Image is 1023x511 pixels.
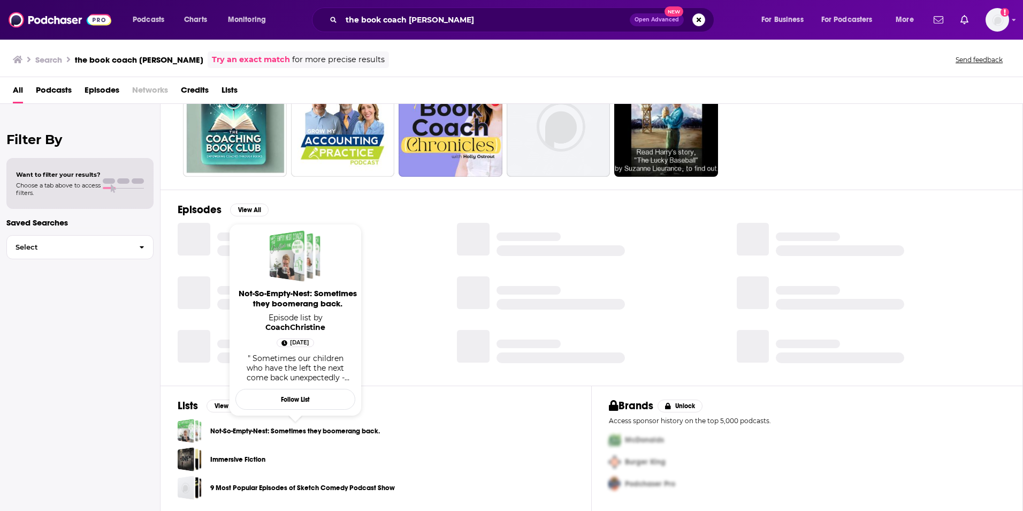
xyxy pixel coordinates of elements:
a: Try an exact match [212,54,290,66]
a: 9 Most Popular Episodes of Sketch Comedy Podcast Show [178,476,202,500]
a: Show notifications dropdown [956,11,973,29]
a: 55 [291,73,395,177]
button: Show profile menu [986,8,1009,32]
a: 44 [830,73,934,177]
span: Monitoring [228,12,266,27]
span: New [665,6,684,17]
button: open menu [125,11,178,28]
a: Feb 12th, 2025 [277,339,314,347]
a: Charts [177,11,213,28]
h2: Lists [178,399,198,412]
button: open menu [220,11,280,28]
span: [DATE] [290,337,309,348]
a: ListsView All [178,399,245,412]
span: for more precise results [292,54,385,66]
span: Podcasts [133,12,164,27]
a: Show notifications dropdown [929,11,948,29]
svg: Add a profile image [1001,8,1009,17]
img: First Pro Logo [605,429,625,451]
span: Open Advanced [635,17,679,22]
a: Not-So-Empty-Nest: Sometimes they boomerang back. [210,425,380,437]
span: Select [7,244,131,251]
img: Second Pro Logo [605,451,625,473]
button: open menu [814,11,888,28]
img: Third Pro Logo [605,473,625,495]
input: Search podcasts, credits, & more... [341,11,630,28]
span: Charts [184,12,207,27]
span: Networks [132,81,168,103]
button: Send feedback [952,55,1006,64]
a: Not-So-Empty-Nest: Sometimes they boomerang back. [270,230,321,282]
button: View All [207,400,245,412]
h3: the book coach [PERSON_NAME] [75,55,203,65]
button: Open AdvancedNew [630,13,684,26]
img: Podchaser - Follow, Share and Rate Podcasts [9,10,111,30]
button: Follow List [235,389,355,410]
span: Logged in as SusanHershberg [986,8,1009,32]
img: User Profile [986,8,1009,32]
span: Episode list by [235,313,355,332]
p: Access sponsor history on the top 5,000 podcasts. [609,417,1005,425]
a: Episodes [85,81,119,103]
h2: Brands [609,399,653,412]
span: For Podcasters [821,12,873,27]
a: Not-So-Empty-Nest: Sometimes they boomerang back. [178,419,202,443]
h3: Search [35,55,62,65]
div: Search podcasts, credits, & more... [322,7,724,32]
button: Select [6,235,154,259]
span: Want to filter your results? [16,171,101,178]
span: Burger King [625,457,666,467]
h2: Episodes [178,203,222,216]
a: Podcasts [36,81,72,103]
span: Choose a tab above to access filters. [16,182,101,197]
a: 9 Most Popular Episodes of Sketch Comedy Podcast Show [210,482,395,494]
a: Credits [181,81,209,103]
a: Not-So-Empty-Nest: Sometimes they boomerang back. [238,288,357,313]
button: View All [230,204,269,216]
a: All [13,81,23,103]
a: EpisodesView All [178,203,269,216]
span: Podchaser Pro [625,479,675,489]
button: open menu [888,11,927,28]
span: " Sometimes our children who have the left the next come back unexpectedly - and we have some adj... [242,354,349,411]
span: Not-So-Empty-Nest: Sometimes they boomerang back. [238,288,357,309]
p: Saved Searches [6,217,154,228]
button: open menu [754,11,817,28]
a: CoachChristine [265,322,325,332]
span: More [896,12,914,27]
a: Immersive Fiction [210,454,265,465]
a: Lists [222,81,238,103]
a: Immersive Fiction [178,447,202,471]
span: McDonalds [625,435,664,445]
h2: Filter By [6,132,154,147]
a: 19 [183,73,287,177]
button: Unlock [658,400,703,412]
span: For Business [761,12,804,27]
